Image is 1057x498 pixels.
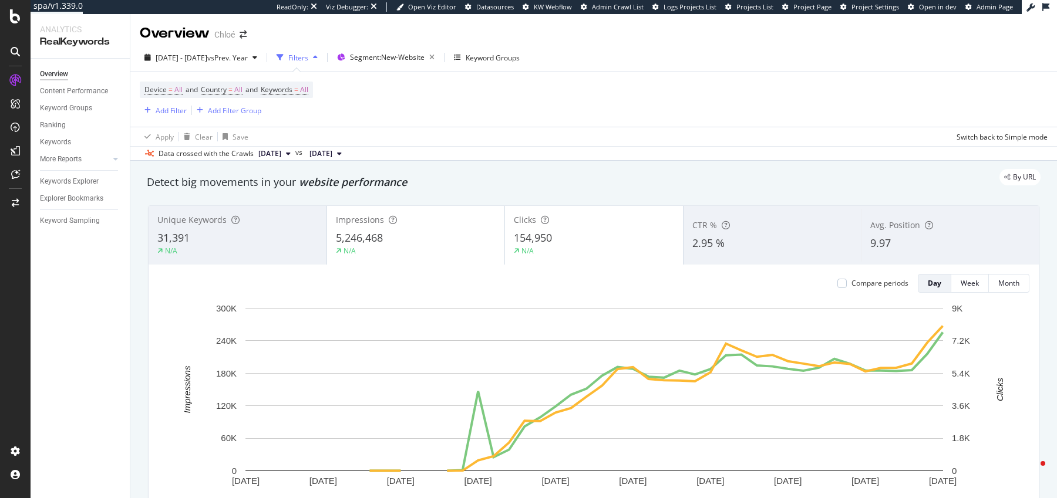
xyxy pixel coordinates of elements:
[725,2,773,12] a: Projects List
[186,84,198,94] span: and
[140,48,262,67] button: [DATE] - [DATE]vsPrev. Year
[201,84,227,94] span: Country
[240,31,247,39] div: arrow-right-arrow-left
[336,231,383,245] span: 5,246,468
[295,147,305,158] span: vs
[692,236,725,250] span: 2.95 %
[169,84,173,94] span: =
[179,127,213,146] button: Clear
[696,476,724,486] text: [DATE]
[195,132,213,142] div: Clear
[851,2,899,11] span: Project Settings
[995,377,1005,401] text: Clicks
[929,476,957,486] text: [DATE]
[309,476,337,486] text: [DATE]
[774,476,802,486] text: [DATE]
[449,48,524,67] button: Keyword Groups
[216,401,237,411] text: 120K
[408,2,456,11] span: Open Viz Editor
[272,48,322,67] button: Filters
[40,119,66,131] div: Ranking
[619,476,647,486] text: [DATE]
[952,336,970,345] text: 7.2K
[40,192,103,205] div: Explorer Bookmarks
[999,169,1041,185] div: legacy label
[245,84,258,94] span: and
[216,368,237,378] text: 180K
[261,84,292,94] span: Keywords
[157,214,227,225] span: Unique Keywords
[592,2,644,11] span: Admin Crawl List
[40,68,122,80] a: Overview
[652,2,716,12] a: Logs Projects List
[977,2,1013,11] span: Admin Page
[40,175,99,188] div: Keywords Explorer
[870,236,891,250] span: 9.97
[326,2,368,12] div: Viz Debugger:
[228,84,233,94] span: =
[692,219,717,231] span: CTR %
[851,476,879,486] text: [DATE]
[234,82,243,98] span: All
[918,274,951,293] button: Day
[1013,174,1036,181] span: By URL
[254,147,295,161] button: [DATE]
[521,246,534,256] div: N/A
[534,2,572,11] span: KW Webflow
[952,433,970,443] text: 1.8K
[387,476,415,486] text: [DATE]
[40,153,82,165] div: More Reports
[258,148,281,159] span: 2025 Sep. 30th
[336,214,384,225] span: Impressions
[208,106,261,116] div: Add Filter Group
[156,106,187,116] div: Add Filter
[514,214,536,225] span: Clicks
[998,278,1019,288] div: Month
[182,365,192,413] text: Impressions
[957,132,1048,142] div: Switch back to Simple mode
[1017,458,1045,486] iframe: Intercom live chat
[851,278,908,288] div: Compare periods
[793,2,832,11] span: Project Page
[216,336,237,345] text: 240K
[952,303,962,313] text: 9K
[466,53,520,63] div: Keyword Groups
[464,476,492,486] text: [DATE]
[221,433,237,443] text: 60K
[961,278,979,288] div: Week
[40,175,122,188] a: Keywords Explorer
[332,48,439,67] button: Segment:New-Website
[952,127,1048,146] button: Switch back to Simple mode
[40,68,68,80] div: Overview
[40,136,71,148] div: Keywords
[40,215,100,227] div: Keyword Sampling
[165,246,177,256] div: N/A
[581,2,644,12] a: Admin Crawl List
[140,103,187,117] button: Add Filter
[782,2,832,12] a: Project Page
[40,119,122,131] a: Ranking
[140,127,174,146] button: Apply
[514,231,552,245] span: 154,950
[664,2,716,11] span: Logs Projects List
[159,148,254,159] div: Data crossed with the Crawls
[736,2,773,11] span: Projects List
[919,2,957,11] span: Open in dev
[207,53,248,63] span: vs Prev. Year
[232,476,260,486] text: [DATE]
[476,2,514,11] span: Datasources
[232,466,237,476] text: 0
[174,82,183,98] span: All
[288,53,308,63] div: Filters
[300,82,308,98] span: All
[216,303,237,313] text: 300K
[952,401,970,411] text: 3.6K
[294,84,298,94] span: =
[156,53,207,63] span: [DATE] - [DATE]
[233,132,248,142] div: Save
[541,476,569,486] text: [DATE]
[350,52,425,62] span: Segment: New-Website
[309,148,332,159] span: 2024 Jun. 23rd
[40,215,122,227] a: Keyword Sampling
[140,23,210,43] div: Overview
